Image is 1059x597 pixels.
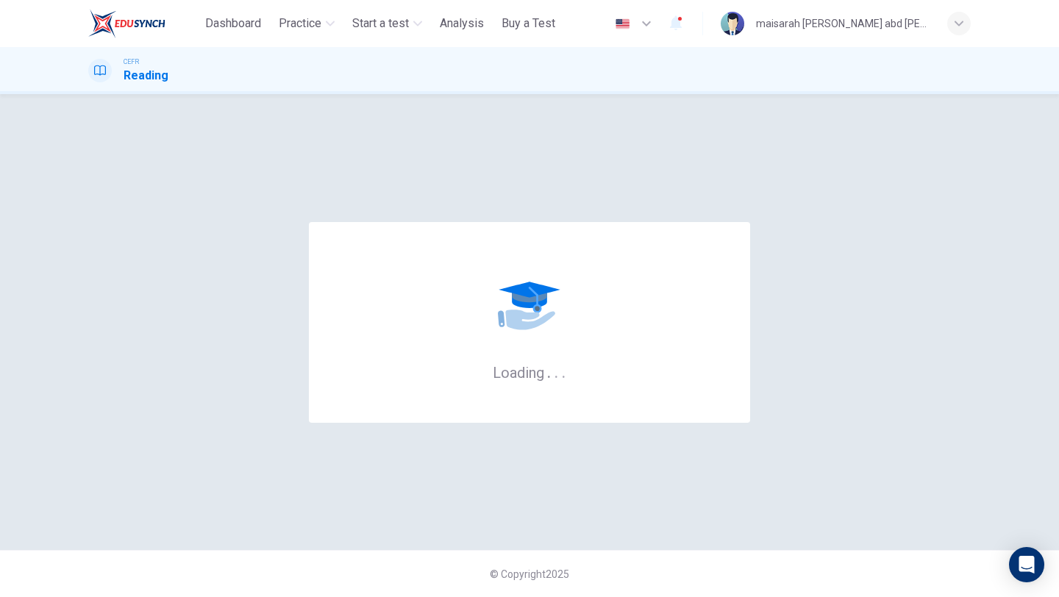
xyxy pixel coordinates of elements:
[496,10,561,37] button: Buy a Test
[279,15,321,32] span: Practice
[124,57,139,67] span: CEFR
[440,15,484,32] span: Analysis
[434,10,490,37] button: Analysis
[88,9,199,38] a: ELTC logo
[493,362,566,382] h6: Loading
[124,67,168,85] h1: Reading
[88,9,165,38] img: ELTC logo
[721,12,744,35] img: Profile picture
[554,359,559,383] h6: .
[346,10,428,37] button: Start a test
[502,15,555,32] span: Buy a Test
[205,15,261,32] span: Dashboard
[352,15,409,32] span: Start a test
[756,15,930,32] div: maisarah [PERSON_NAME] abd [PERSON_NAME]
[199,10,267,37] button: Dashboard
[613,18,632,29] img: en
[546,359,552,383] h6: .
[273,10,340,37] button: Practice
[1009,547,1044,582] div: Open Intercom Messenger
[490,568,569,580] span: © Copyright 2025
[561,359,566,383] h6: .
